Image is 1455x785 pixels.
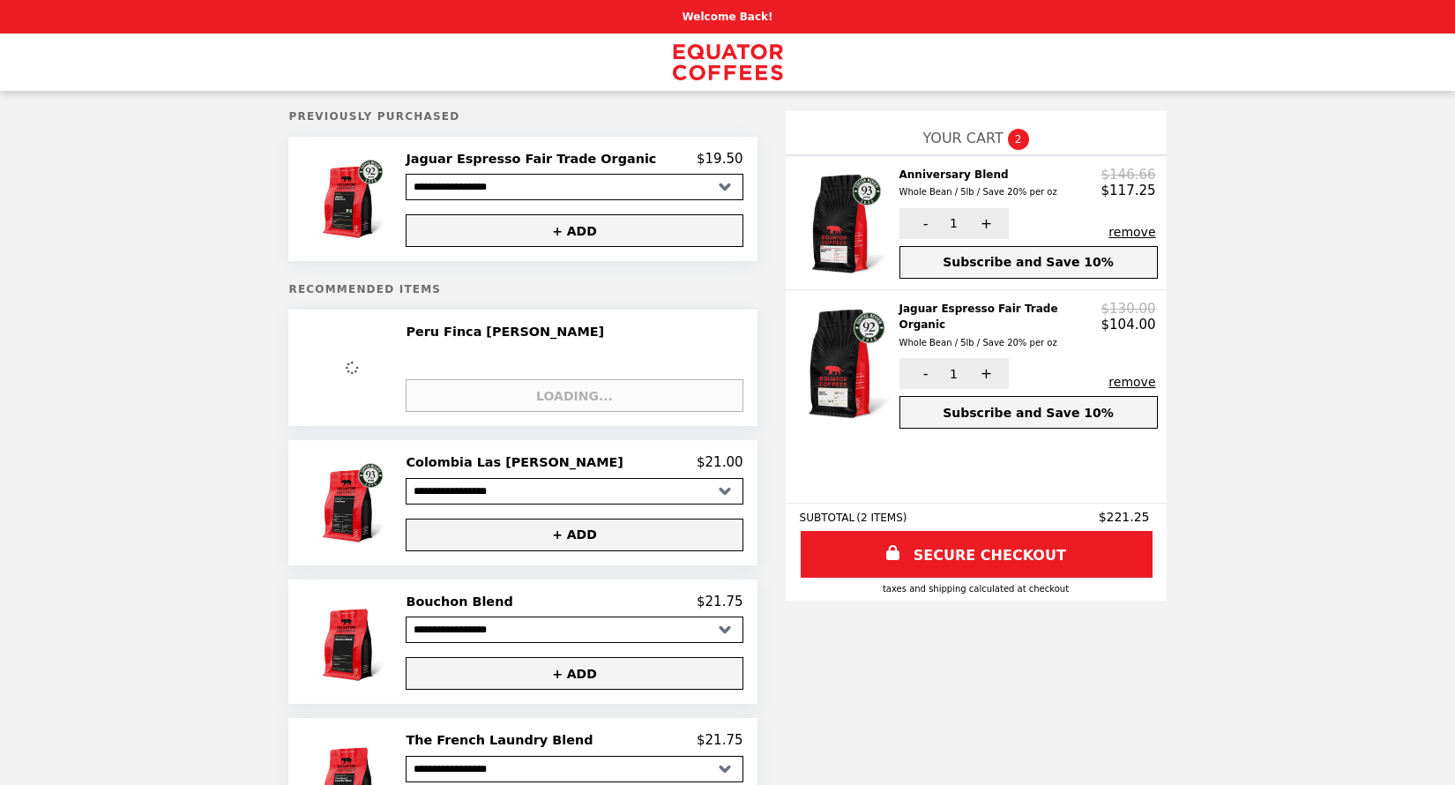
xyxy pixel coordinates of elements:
h2: Anniversary Blend [899,167,1064,201]
span: YOUR CART [922,130,1003,146]
p: $21.75 [697,732,743,748]
p: Welcome Back! [682,11,772,23]
span: 1 [950,216,958,230]
button: + ADD [406,657,742,690]
h2: Bouchon Blend [406,594,519,609]
span: 2 [1008,129,1029,150]
button: remove [1108,225,1155,239]
img: Jaguar Espresso Fair Trade Organic [794,301,897,424]
button: remove [1108,375,1155,389]
select: Select a product variant [406,174,742,200]
p: $21.75 [697,594,743,609]
span: $221.25 [1099,510,1153,524]
h2: Jaguar Espresso Fair Trade Organic [899,301,1101,351]
div: Whole Bean / 5lb / Save 20% per oz [899,184,1057,200]
h2: Peru Finca [PERSON_NAME] [406,324,611,340]
h5: Previously Purchased [288,110,757,123]
button: + ADD [406,519,742,551]
span: 1 [950,367,958,381]
button: - [899,208,948,239]
div: Taxes and Shipping calculated at checkout [800,584,1153,594]
p: $146.66 [1101,167,1156,183]
select: Select a product variant [406,617,742,643]
h2: The French Laundry Blend [406,732,600,748]
a: SECURE CHECKOUT [801,531,1153,578]
h2: Jaguar Espresso Fair Trade Organic [406,151,663,167]
button: + [960,208,1009,239]
button: + [960,358,1009,389]
p: $117.25 [1101,183,1156,198]
img: Brand Logo [673,44,783,80]
button: Subscribe and Save 10% [899,396,1158,429]
img: Bouchon Blend [311,594,393,690]
h5: Recommended Items [288,283,757,295]
button: - [899,358,948,389]
select: Select a product variant [406,478,742,505]
select: Select a product variant [406,756,742,782]
p: $21.00 [697,454,743,470]
div: Whole Bean / 5lb / Save 20% per oz [899,335,1094,351]
span: SUBTOTAL [800,512,857,524]
button: Subscribe and Save 10% [899,246,1158,279]
p: $130.00 [1101,301,1156,317]
p: $104.00 [1101,317,1156,333]
img: Jaguar Espresso Fair Trade Organic [311,151,393,247]
p: $19.50 [697,151,743,167]
h2: Colombia Las [PERSON_NAME] [406,454,630,470]
img: Anniversary Blend [798,167,892,279]
img: Colombia Las Rosas [311,454,393,550]
button: + ADD [406,214,742,247]
span: ( 2 ITEMS ) [856,512,907,524]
